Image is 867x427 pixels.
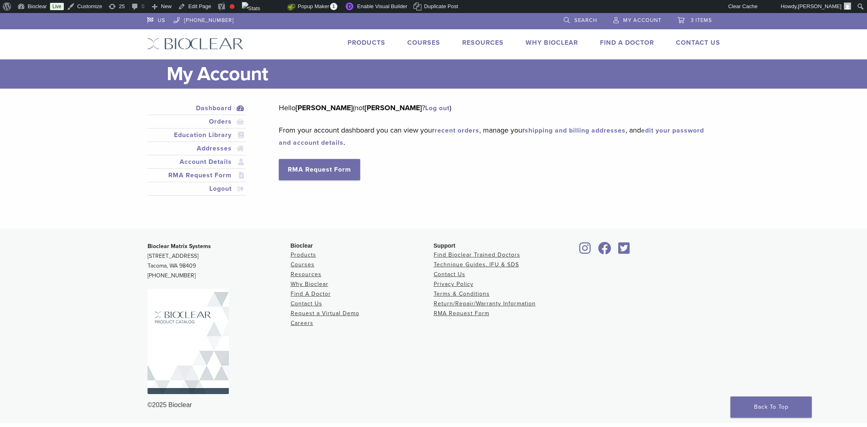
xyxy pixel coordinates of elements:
a: Find A Doctor [600,39,654,47]
a: Resources [291,271,322,278]
a: Live [50,3,64,10]
a: My Account [613,13,661,25]
a: Terms & Conditions [434,290,490,297]
a: Careers [291,320,313,327]
a: Courses [291,261,315,268]
a: Education Library [149,130,245,140]
strong: [PERSON_NAME] [296,103,353,112]
nav: Account pages [147,102,246,205]
a: RMA Request Form [279,159,360,180]
a: Account Details [149,157,245,167]
a: Bioclear [616,247,633,255]
strong: [PERSON_NAME] [365,103,422,112]
div: Focus keyphrase not set [230,4,235,9]
a: Dashboard [149,103,245,113]
a: Logout [149,184,245,194]
a: 3 items [678,13,712,25]
a: Products [291,251,316,258]
p: From your account dashboard you can view your , manage your , and . [279,124,708,148]
a: Why Bioclear [526,39,578,47]
a: Addresses [149,144,245,153]
a: Return/Repair/Warranty Information [434,300,536,307]
p: Hello (not ? ) [279,102,708,114]
a: Privacy Policy [434,281,474,288]
a: Search [564,13,597,25]
img: Bioclear [147,38,243,50]
a: Contact Us [676,39,720,47]
img: Views over 48 hours. Click for more Jetpack Stats. [242,2,287,12]
a: Find Bioclear Trained Doctors [434,251,520,258]
a: shipping and billing addresses [525,126,626,135]
a: Bioclear [577,247,594,255]
a: [PHONE_NUMBER] [174,13,234,25]
strong: Bioclear Matrix Systems [148,243,211,250]
a: Courses [407,39,440,47]
a: Resources [462,39,504,47]
span: Search [574,17,597,24]
span: [PERSON_NAME] [798,3,841,9]
a: Why Bioclear [291,281,328,288]
span: Bioclear [291,242,313,249]
a: Request a Virtual Demo [291,310,359,317]
a: US [147,13,165,25]
a: Contact Us [291,300,322,307]
span: 1 [330,3,337,10]
a: Find A Doctor [291,290,331,297]
div: ©2025 Bioclear [148,400,720,410]
span: 3 items [691,17,712,24]
p: [STREET_ADDRESS] Tacoma, WA 98409 [PHONE_NUMBER] [148,242,291,281]
a: Technique Guides, IFU & SDS [434,261,519,268]
a: Orders [149,117,245,126]
a: Log out [425,104,450,112]
a: RMA Request Form [434,310,489,317]
a: Back To Top [730,396,812,418]
img: Bioclear [148,289,229,394]
a: Products [348,39,385,47]
a: recent orders [435,126,479,135]
a: Contact Us [434,271,465,278]
h1: My Account [167,59,720,89]
a: RMA Request Form [149,170,245,180]
a: Bioclear [595,247,614,255]
span: My Account [623,17,661,24]
span: Support [434,242,456,249]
